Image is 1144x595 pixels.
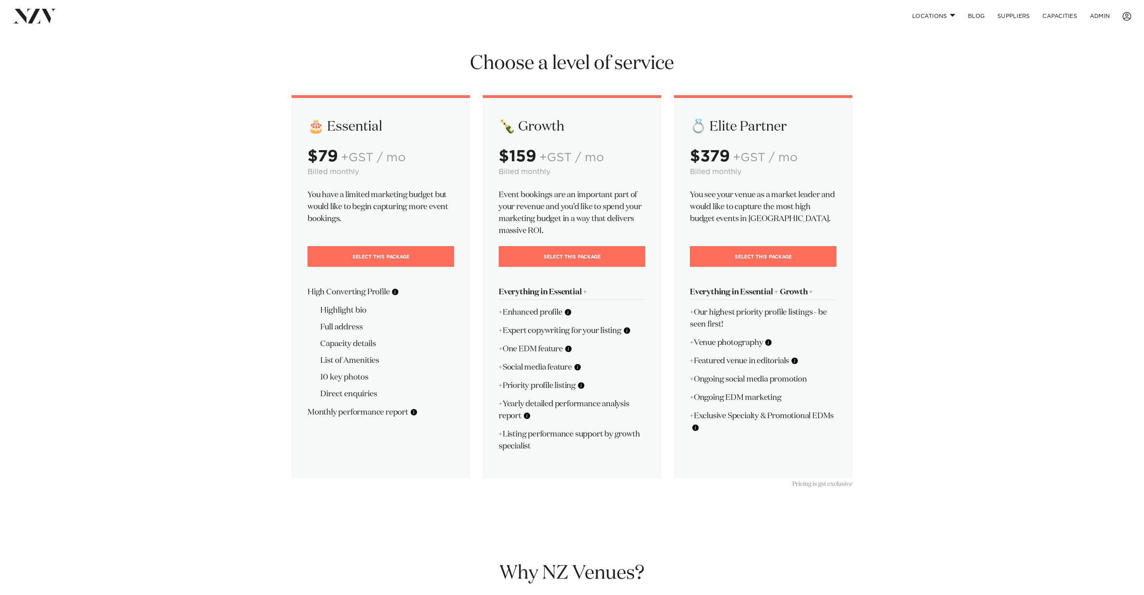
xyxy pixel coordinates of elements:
[690,189,836,225] p: You see your venue as a market leader and would like to capture the most high budget events in [G...
[308,189,454,225] p: You have a limited marketing budget but would like to begin capturing more event bookings.
[690,168,742,176] small: Billed monthly
[991,8,1036,25] a: SUPPLIERS
[499,246,645,267] a: Select This Package
[792,481,852,487] small: Pricing is gst exclusive
[308,246,454,267] a: Select This Package
[320,304,454,316] li: Highlight bio
[690,149,730,164] strong: $379
[690,373,836,385] p: +Ongoing social media promotion
[690,288,813,296] strong: Everything in Essential + Growth +
[499,118,645,135] h2: 🍾 Growth
[499,168,550,176] small: Billed monthly
[690,391,836,403] p: +Ongoing EDM marketing
[308,286,454,298] p: High Converting Profile
[690,410,836,434] p: +Exclusive Specialty & Promotional EDMs
[1036,8,1083,25] a: Capacities
[499,306,645,318] p: +Enhanced profile
[962,8,991,25] a: BLOG
[690,337,836,348] p: +Venue photography
[539,152,604,164] span: +GST / mo
[690,306,836,330] p: +Our highest priority profile listings - be seen first!
[499,398,645,422] p: +Yearly detailed performance analysis report
[308,168,359,176] small: Billed monthly
[499,428,645,452] p: +Listing performance support by growth specialist
[292,51,852,76] h1: Choose a level of service
[690,355,836,367] p: +Featured venue in editorials
[320,338,454,350] li: Capacity details
[320,388,454,400] li: Direct enquiries
[292,561,852,586] h2: Why NZ Venues?
[13,9,56,23] img: nzv-logo.png
[499,149,536,164] strong: $159
[690,246,836,267] a: Select This Package
[320,354,454,366] li: List of Amenities
[906,8,962,25] a: Locations
[499,325,645,337] p: +Expert copywriting for your listing
[308,149,338,164] strong: $79
[1083,8,1116,25] a: ADMIN
[308,118,454,135] h2: 🎂 Essential
[499,288,587,296] strong: Everything in Essential +
[308,406,454,418] p: Monthly performance report
[499,343,645,355] p: +One EDM feature
[499,361,645,373] p: +Social media feature
[499,380,645,391] p: +Priority profile listing
[733,152,797,164] span: +GST / mo
[320,321,454,333] li: Full address
[499,189,645,237] p: Event bookings are an important part of your revenue and you’d like to spend your marketing budge...
[690,118,836,135] h2: 💍 Elite Partner
[320,371,454,383] li: 10 key photos
[341,152,405,164] span: +GST / mo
